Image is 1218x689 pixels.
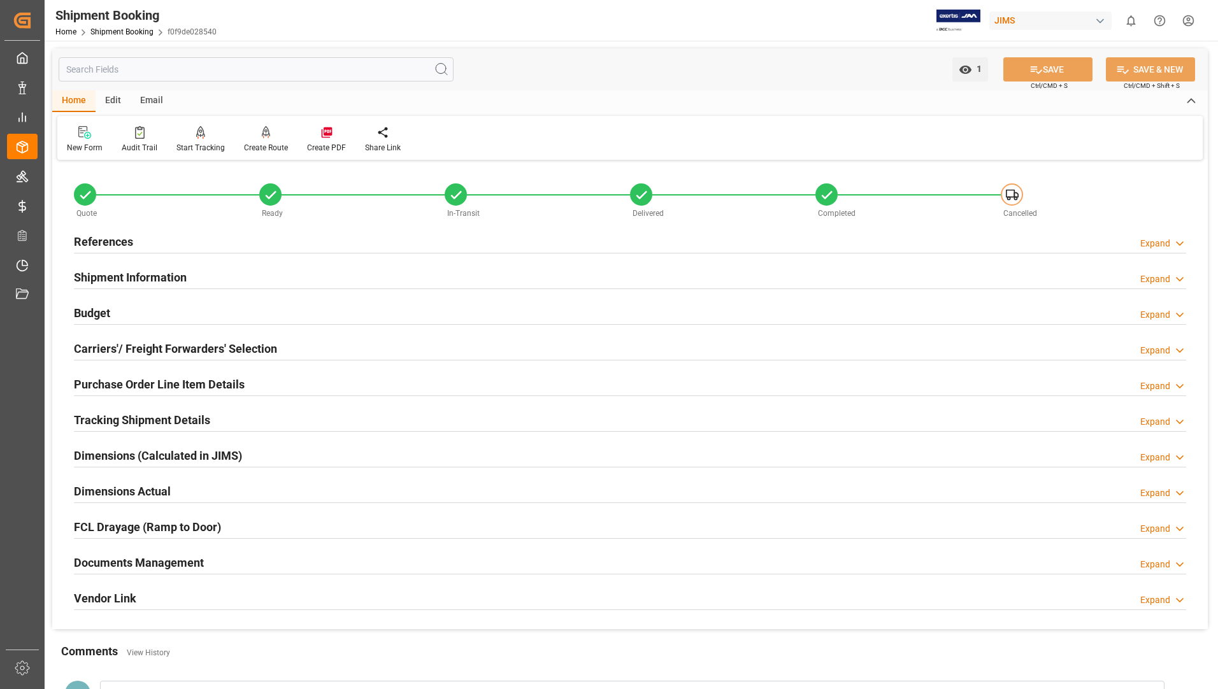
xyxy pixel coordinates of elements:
img: Exertis%20JAM%20-%20Email%20Logo.jpg_1722504956.jpg [936,10,980,32]
span: Ctrl/CMD + Shift + S [1124,81,1180,90]
a: View History [127,648,170,657]
div: Expand [1140,308,1170,322]
a: Home [55,27,76,36]
span: Ctrl/CMD + S [1031,81,1068,90]
span: Quote [76,209,97,218]
div: Shipment Booking [55,6,217,25]
div: Expand [1140,344,1170,357]
span: Completed [818,209,856,218]
span: 1 [972,64,982,74]
h2: Dimensions (Calculated in JIMS) [74,447,242,464]
div: New Form [67,142,103,153]
div: Expand [1140,558,1170,571]
div: Expand [1140,415,1170,429]
span: Ready [262,209,283,218]
a: Shipment Booking [90,27,154,36]
h2: Vendor Link [74,590,136,607]
div: JIMS [989,11,1112,30]
h2: Shipment Information [74,269,187,286]
div: Email [131,90,173,112]
button: SAVE & NEW [1106,57,1195,82]
h2: Comments [61,643,118,660]
div: Expand [1140,451,1170,464]
div: Create PDF [307,142,346,153]
span: Cancelled [1003,209,1037,218]
h2: Budget [74,304,110,322]
div: Start Tracking [176,142,225,153]
div: Audit Trail [122,142,157,153]
div: Edit [96,90,131,112]
h2: Carriers'/ Freight Forwarders' Selection [74,340,277,357]
div: Expand [1140,237,1170,250]
button: SAVE [1003,57,1093,82]
h2: Documents Management [74,554,204,571]
h2: FCL Drayage (Ramp to Door) [74,518,221,536]
div: Share Link [365,142,401,153]
div: Expand [1140,487,1170,500]
button: Help Center [1145,6,1174,35]
h2: Purchase Order Line Item Details [74,376,245,393]
div: Expand [1140,593,1170,607]
div: Expand [1140,522,1170,536]
button: JIMS [989,8,1117,32]
span: Delivered [633,209,664,218]
input: Search Fields [59,57,454,82]
div: Expand [1140,273,1170,286]
div: Create Route [244,142,288,153]
button: open menu [952,57,988,82]
span: In-Transit [447,209,480,218]
h2: Dimensions Actual [74,483,171,500]
h2: References [74,233,133,250]
div: Home [52,90,96,112]
h2: Tracking Shipment Details [74,411,210,429]
button: show 0 new notifications [1117,6,1145,35]
div: Expand [1140,380,1170,393]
